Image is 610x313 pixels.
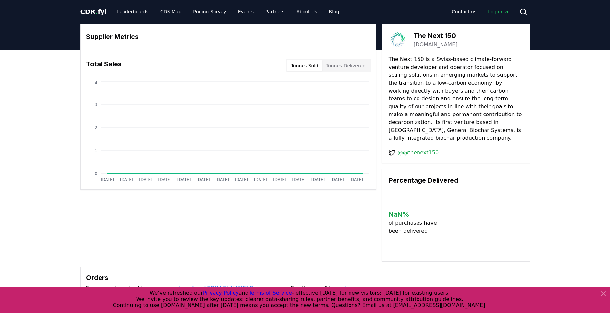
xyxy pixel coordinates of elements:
tspan: [DATE] [350,177,363,182]
a: @@thenext150 [398,149,439,156]
a: sign up for a free [DOMAIN_NAME] Portal account [157,285,287,291]
h3: Orders [86,273,524,282]
span: . [95,8,98,16]
tspan: [DATE] [158,177,171,182]
h3: NaN % [389,209,442,219]
nav: Main [446,6,514,18]
tspan: 2 [95,125,97,130]
tspan: [DATE] [177,177,191,182]
tspan: 3 [95,102,97,107]
a: here [345,285,357,291]
a: Events [233,6,259,18]
a: CDR.fyi [80,7,107,16]
p: of purchases have been delivered [389,219,442,235]
tspan: [DATE] [139,177,152,182]
tspan: [DATE] [235,177,248,182]
p: The Next 150 is a Swiss-based climate-forward venture developer and operator focused on scaling s... [389,55,523,142]
a: About Us [291,6,322,18]
h3: The Next 150 [414,31,458,41]
a: Pricing Survey [188,6,231,18]
tspan: [DATE] [120,177,133,182]
tspan: 1 [95,148,97,153]
img: The Next 150-logo [389,31,407,49]
span: Log in [488,9,508,15]
tspan: [DATE] [311,177,325,182]
button: Tonnes Sold [287,60,322,71]
a: Partners [260,6,290,18]
a: [DOMAIN_NAME] [414,41,458,49]
button: Tonnes Delivered [322,60,370,71]
tspan: [DATE] [101,177,114,182]
h3: Supplier Metrics [86,32,371,42]
tspan: [DATE] [254,177,267,182]
tspan: [DATE] [330,177,344,182]
tspan: 0 [95,171,97,176]
tspan: 4 [95,81,97,85]
tspan: [DATE] [292,177,305,182]
a: Log in [483,6,514,18]
tspan: [DATE] [215,177,229,182]
a: Leaderboards [112,6,154,18]
tspan: [DATE] [273,177,286,182]
nav: Main [112,6,344,18]
h3: Total Sales [86,59,122,72]
span: CDR fyi [80,8,107,16]
a: Contact us [446,6,482,18]
a: CDR Map [155,6,187,18]
tspan: [DATE] [196,177,210,182]
h3: Percentage Delivered [389,176,523,185]
a: Blog [324,6,345,18]
p: For complete order history, . Existing user? Log in . [86,284,524,292]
